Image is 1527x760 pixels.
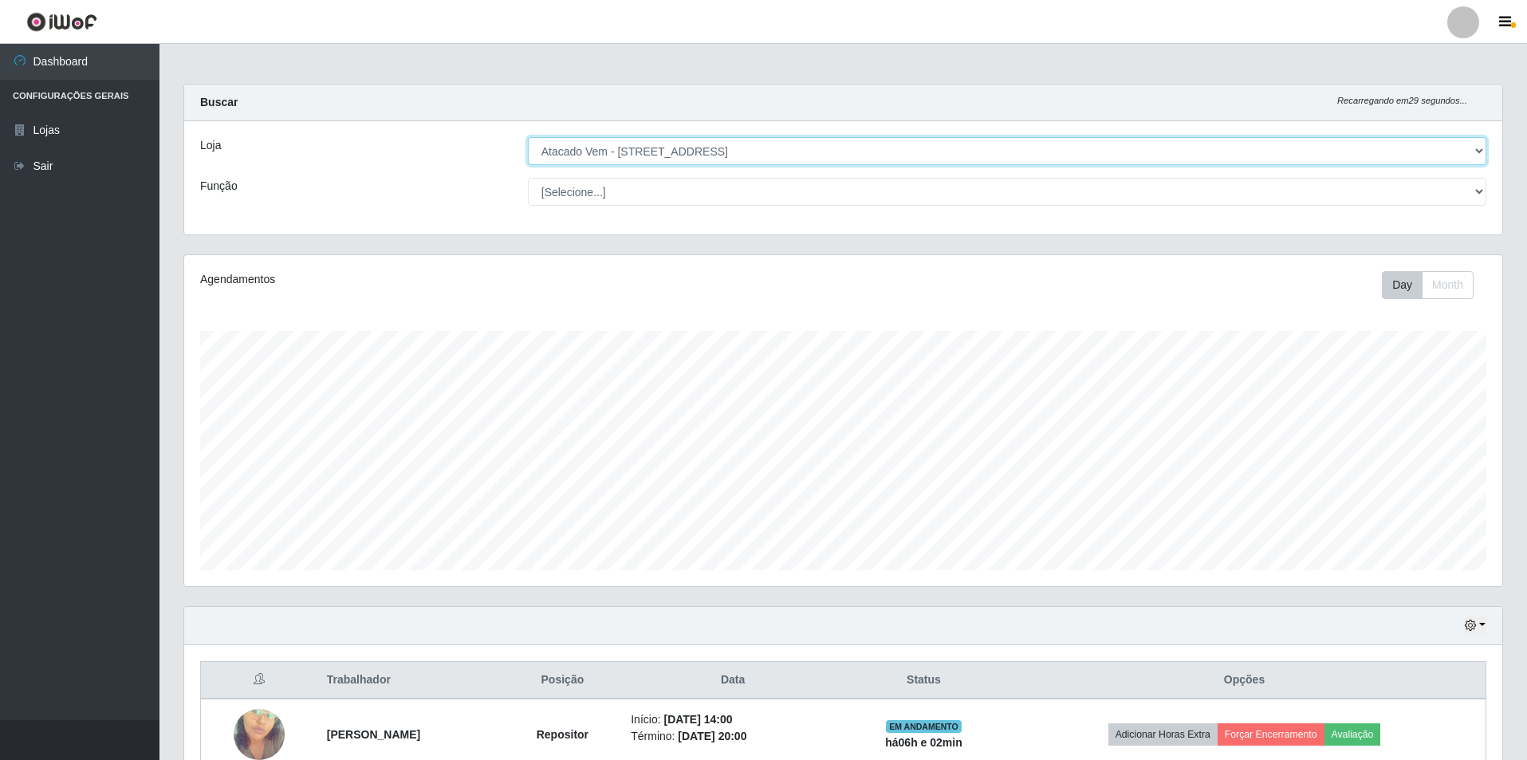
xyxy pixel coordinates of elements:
[1382,271,1486,299] div: Toolbar with button groups
[1108,723,1218,746] button: Adicionar Horas Extra
[317,662,504,699] th: Trabalhador
[1218,723,1324,746] button: Forçar Encerramento
[1422,271,1474,299] button: Month
[1382,271,1423,299] button: Day
[631,728,835,745] li: Término:
[663,713,732,726] time: [DATE] 14:00
[621,662,844,699] th: Data
[1324,723,1381,746] button: Avaliação
[1003,662,1486,699] th: Opções
[1382,271,1474,299] div: First group
[200,96,238,108] strong: Buscar
[200,137,221,154] label: Loja
[844,662,1003,699] th: Status
[200,178,238,195] label: Função
[26,12,97,32] img: CoreUI Logo
[504,662,622,699] th: Posição
[327,728,420,741] strong: [PERSON_NAME]
[885,736,962,749] strong: há 06 h e 02 min
[1337,96,1467,105] i: Recarregando em 29 segundos...
[200,271,722,288] div: Agendamentos
[886,720,962,733] span: EM ANDAMENTO
[678,730,746,742] time: [DATE] 20:00
[631,711,835,728] li: Início:
[537,728,588,741] strong: Repositor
